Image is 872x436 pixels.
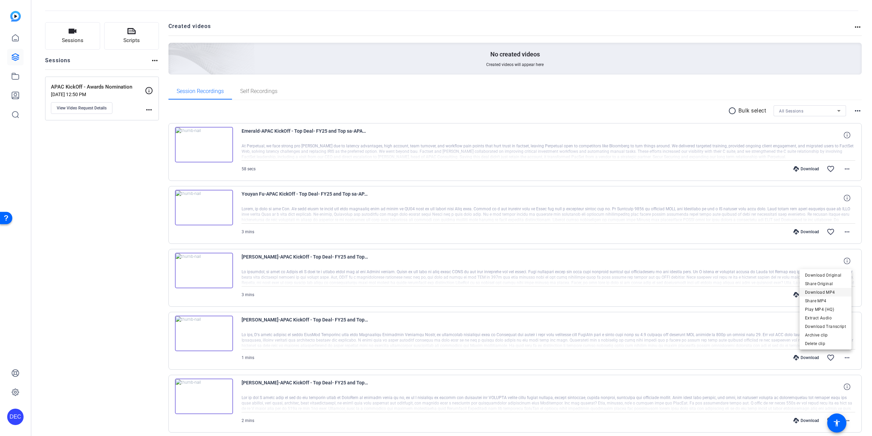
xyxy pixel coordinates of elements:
span: Extract Audio [805,314,846,322]
span: Play MP4 (HQ) [805,305,846,314]
span: Archive clip [805,331,846,339]
span: Share Original [805,280,846,288]
span: Delete clip [805,340,846,348]
span: Share MP4 [805,297,846,305]
span: Download MP4 [805,288,846,296]
span: Download Transcript [805,322,846,331]
span: Download Original [805,271,846,279]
